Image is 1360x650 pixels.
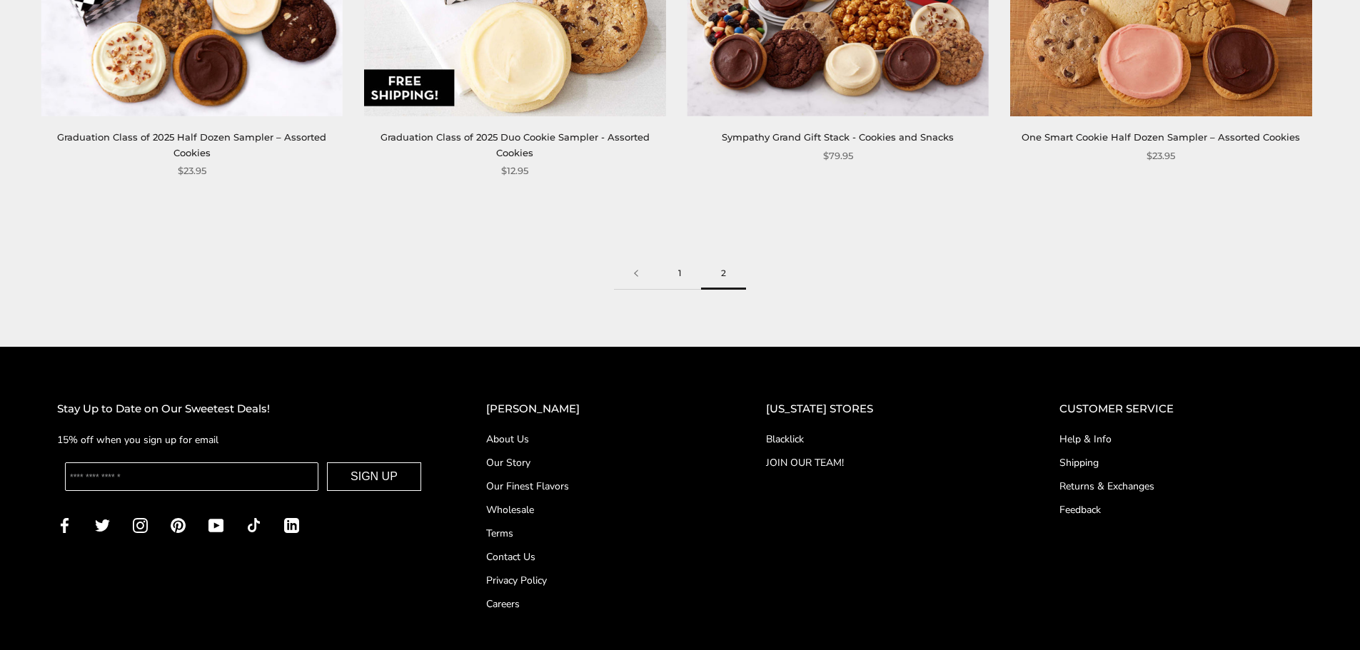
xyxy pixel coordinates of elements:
h2: [US_STATE] STORES [766,400,1002,418]
a: Our Finest Flavors [486,479,709,494]
h2: Stay Up to Date on Our Sweetest Deals! [57,400,429,418]
h2: [PERSON_NAME] [486,400,709,418]
a: Shipping [1059,455,1303,470]
a: Feedback [1059,502,1303,517]
a: Pinterest [171,516,186,532]
a: Returns & Exchanges [1059,479,1303,494]
a: Sympathy Grand Gift Stack - Cookies and Snacks [722,131,954,143]
span: 2 [701,258,746,290]
a: Previous page [614,258,658,290]
input: Enter your email [65,462,318,491]
a: Twitter [95,516,110,532]
a: Contact Us [486,549,709,564]
h2: CUSTOMER SERVICE [1059,400,1303,418]
p: 15% off when you sign up for email [57,432,429,448]
a: TikTok [246,516,261,532]
span: $79.95 [823,148,853,163]
a: One Smart Cookie Half Dozen Sampler – Assorted Cookies [1022,131,1300,143]
a: Privacy Policy [486,573,709,588]
a: Help & Info [1059,432,1303,447]
a: YouTube [208,516,223,532]
span: $23.95 [178,163,206,178]
a: Wholesale [486,502,709,517]
a: About Us [486,432,709,447]
iframe: Sign Up via Text for Offers [11,596,148,639]
a: Graduation Class of 2025 Duo Cookie Sampler - Assorted Cookies [381,131,650,158]
span: $12.95 [501,163,528,178]
a: Blacklick [766,432,1002,447]
a: Facebook [57,516,72,532]
a: Instagram [133,516,148,532]
a: LinkedIn [284,516,299,532]
a: JOIN OUR TEAM! [766,455,1002,470]
a: Careers [486,596,709,611]
a: Graduation Class of 2025 Half Dozen Sampler – Assorted Cookies [57,131,326,158]
a: Terms [486,526,709,541]
a: 1 [658,258,701,290]
span: $23.95 [1147,148,1175,163]
a: Our Story [486,455,709,470]
button: SIGN UP [327,462,421,491]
